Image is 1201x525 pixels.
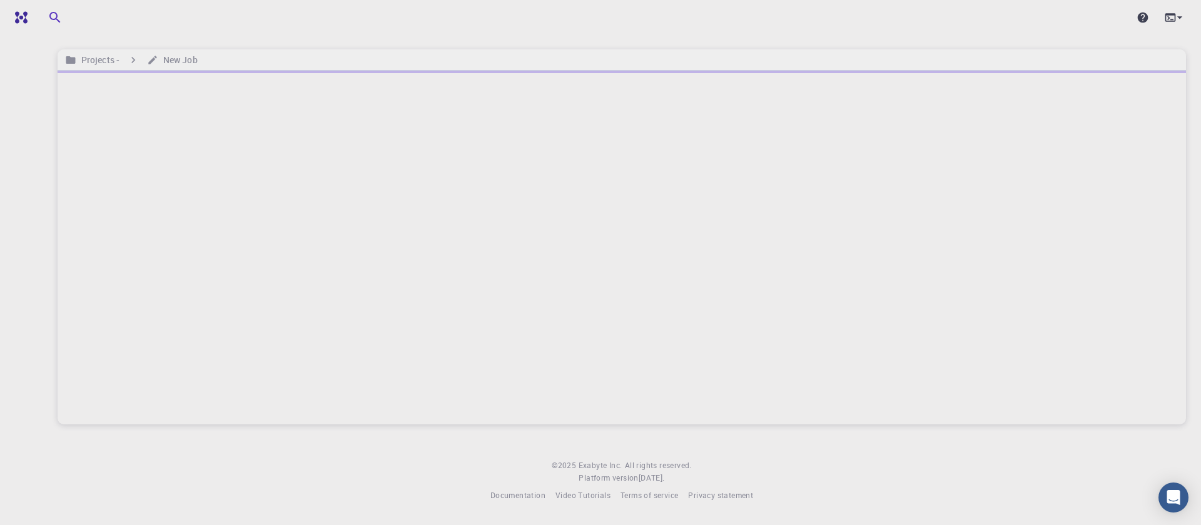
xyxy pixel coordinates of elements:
[621,489,678,502] a: Terms of service
[552,459,578,472] span: © 2025
[63,53,200,67] nav: breadcrumb
[555,490,611,500] span: Video Tutorials
[579,459,622,472] a: Exabyte Inc.
[621,490,678,500] span: Terms of service
[639,472,665,484] a: [DATE].
[490,489,545,502] a: Documentation
[76,53,119,67] h6: Projects -
[10,11,28,24] img: logo
[555,489,611,502] a: Video Tutorials
[625,459,692,472] span: All rights reserved.
[1158,482,1188,512] div: Open Intercom Messenger
[579,472,638,484] span: Platform version
[639,472,665,482] span: [DATE] .
[158,53,198,67] h6: New Job
[688,490,753,500] span: Privacy statement
[688,489,753,502] a: Privacy statement
[490,490,545,500] span: Documentation
[579,460,622,470] span: Exabyte Inc.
